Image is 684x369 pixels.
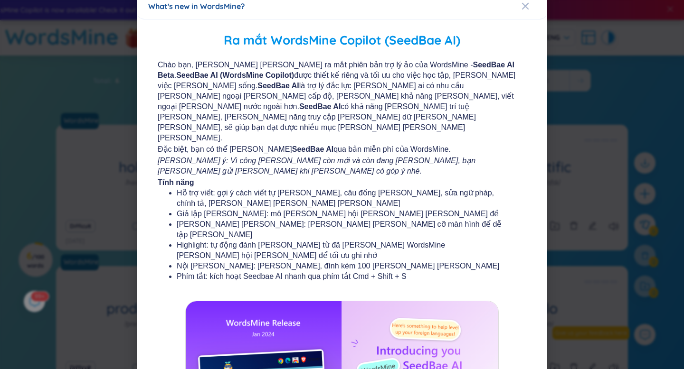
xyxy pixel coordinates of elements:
[158,60,526,143] span: Chào bạn, [PERSON_NAME] [PERSON_NAME] ra mắt phiên bản trợ lý ảo của WordsMine - . được thiết kế ...
[158,61,514,79] b: SeedBae AI Beta
[158,178,194,186] b: Tính năng
[158,157,475,175] i: [PERSON_NAME] ý: Vì công [PERSON_NAME] còn mới và còn đang [PERSON_NAME], bạn [PERSON_NAME] gửi [...
[148,1,536,11] div: What's new in WordsMine?
[176,71,294,79] b: SeedBae AI (WordsMine Copilot)
[177,261,507,271] li: Nội [PERSON_NAME]: [PERSON_NAME], đính kèm 100 [PERSON_NAME] [PERSON_NAME]
[177,209,507,219] li: Giả lập [PERSON_NAME]: mô [PERSON_NAME] hội [PERSON_NAME] [PERSON_NAME] đề
[257,82,299,90] b: SeedBae AI
[299,102,341,111] b: SeedBae AI
[292,145,333,153] b: SeedBae AI
[148,31,536,50] h2: Ra mắt WordsMine Copilot (SeedBae AI)
[177,188,507,209] li: Hỗ trợ viết: gợi ý cách viết tự [PERSON_NAME], câu đồng [PERSON_NAME], sửa ngữ pháp, chính tả, [P...
[177,271,507,282] li: Phím tắt: kích hoạt Seedbae AI nhanh qua phím tắt Cmd + Shift + S
[177,240,507,261] li: Highlight: tự động đánh [PERSON_NAME] từ đã [PERSON_NAME] WordsMine [PERSON_NAME] hội [PERSON_NAM...
[177,219,507,240] li: [PERSON_NAME] [PERSON_NAME]: [PERSON_NAME] [PERSON_NAME] cỡ màn hình để dễ tập [PERSON_NAME]
[158,144,526,155] span: Đặc biệt, bạn có thể [PERSON_NAME] qua bản miễn phí của WordsMine.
